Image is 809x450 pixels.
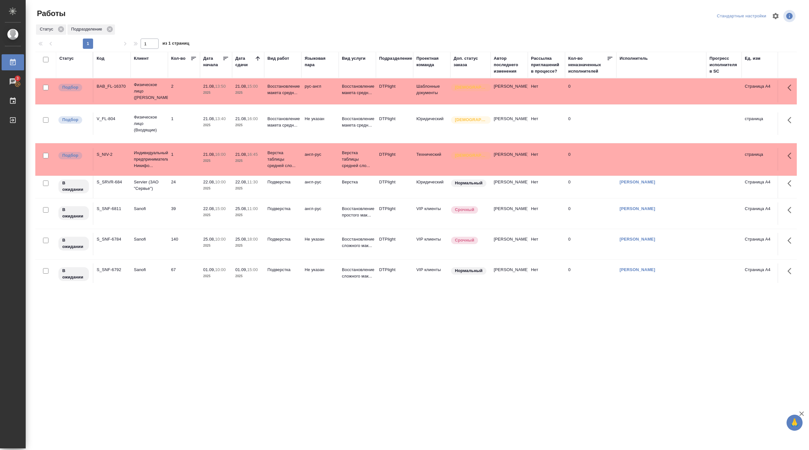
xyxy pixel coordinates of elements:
[565,263,616,286] td: 0
[168,148,200,171] td: 1
[235,180,247,184] p: 22.08,
[305,55,335,68] div: Языковая пара
[215,180,226,184] p: 10:00
[413,233,450,255] td: VIP клиенты
[235,273,261,279] p: 2025
[715,11,768,21] div: split button
[301,112,339,135] td: Не указан
[203,116,215,121] p: 21.08,
[62,180,85,193] p: В ожидании
[97,267,127,273] div: S_SNF-6792
[235,206,247,211] p: 25.08,
[58,206,90,221] div: Исполнитель назначен, приступать к работе пока рано
[565,233,616,255] td: 0
[528,176,565,198] td: Нет
[413,148,450,171] td: Технический
[203,212,229,218] p: 2025
[247,84,258,89] p: 15:00
[58,83,90,92] div: Можно подбирать исполнителей
[235,90,261,96] p: 2025
[565,112,616,135] td: 0
[67,24,115,35] div: Подразделение
[203,84,215,89] p: 21.08,
[58,151,90,160] div: Можно подбирать исполнителей
[784,148,799,163] button: Здесь прячутся важные кнопки
[301,233,339,255] td: Не указан
[215,206,226,211] p: 15:00
[97,151,127,158] div: S_NIV-2
[97,55,104,62] div: Код
[742,112,779,135] td: страница
[267,236,298,243] p: Подверстка
[203,267,215,272] p: 01.09,
[247,267,258,272] p: 15:00
[235,152,247,157] p: 21.08,
[455,207,474,213] p: Срочный
[267,55,289,62] div: Вид работ
[62,84,78,91] p: Подбор
[235,243,261,249] p: 2025
[413,112,450,135] td: Юридический
[568,55,607,75] div: Кол-во неназначенных исполнителей
[235,84,247,89] p: 21.08,
[784,202,799,218] button: Здесь прячутся важные кнопки
[247,116,258,121] p: 16:00
[376,148,413,171] td: DTPlight
[97,179,127,185] div: S_SRVR-684
[565,80,616,102] td: 0
[528,263,565,286] td: Нет
[620,206,655,211] a: [PERSON_NAME]
[97,116,127,122] div: V_FL-804
[62,117,78,123] p: Подбор
[267,206,298,212] p: Подверстка
[247,237,258,242] p: 18:00
[203,237,215,242] p: 25.08,
[491,112,528,135] td: [PERSON_NAME]
[97,83,127,90] div: BAB_FL-16370
[301,202,339,225] td: англ-рус
[301,148,339,171] td: англ-рус
[235,237,247,242] p: 25.08,
[235,55,255,68] div: Дата сдачи
[203,206,215,211] p: 22.08,
[416,55,447,68] div: Проектная команда
[787,415,803,431] button: 🙏
[742,176,779,198] td: Страница А4
[267,150,298,169] p: Верстка таблицы средней сло...
[565,202,616,225] td: 0
[62,237,85,250] p: В ожидании
[13,75,22,82] span: 3
[215,237,226,242] p: 10:00
[342,267,373,279] p: Восстановление сложного мак...
[247,206,258,211] p: 11:00
[620,55,648,62] div: Исполнитель
[376,233,413,255] td: DTPlight
[215,84,226,89] p: 13:50
[455,152,487,159] p: [DEMOGRAPHIC_DATA]
[134,267,165,273] p: Sanofi
[379,55,412,62] div: Подразделение
[565,176,616,198] td: 0
[247,152,258,157] p: 16:45
[342,116,373,128] p: Восстановление макета средн...
[455,268,483,274] p: Нормальный
[62,152,78,159] p: Подбор
[342,179,373,185] p: Верстка
[342,206,373,218] p: Восстановление простого мак...
[455,180,483,186] p: Нормальный
[58,116,90,124] div: Можно подбирать исполнителей
[134,179,165,192] p: Servier (ЗАО "Сервье")
[40,26,56,32] p: Статус
[168,112,200,135] td: 1
[413,80,450,102] td: Шаблонные документы
[491,80,528,102] td: [PERSON_NAME]
[168,202,200,225] td: 39
[267,116,298,128] p: Восстановление макета средн...
[376,112,413,135] td: DTPlight
[62,207,85,219] p: В ожидании
[528,202,565,225] td: Нет
[168,263,200,286] td: 67
[784,233,799,248] button: Здесь прячутся важные кнопки
[247,180,258,184] p: 11:30
[203,273,229,279] p: 2025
